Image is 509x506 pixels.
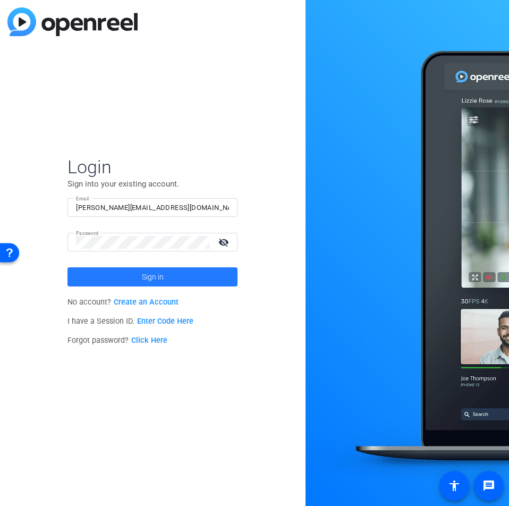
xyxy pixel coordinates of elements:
[76,201,229,214] input: Enter Email Address
[76,230,99,236] mat-label: Password
[137,317,193,326] a: Enter Code Here
[67,317,193,326] span: I have a Session ID.
[67,156,237,178] span: Login
[67,178,237,190] p: Sign into your existing account.
[67,336,167,345] span: Forgot password?
[76,196,89,201] mat-label: Email
[67,267,237,286] button: Sign in
[142,264,164,290] span: Sign in
[131,336,167,345] a: Click Here
[67,298,179,307] span: No account?
[212,234,237,250] mat-icon: visibility_off
[448,479,461,492] mat-icon: accessibility
[7,7,138,36] img: blue-gradient.svg
[114,298,179,307] a: Create an Account
[482,479,495,492] mat-icon: message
